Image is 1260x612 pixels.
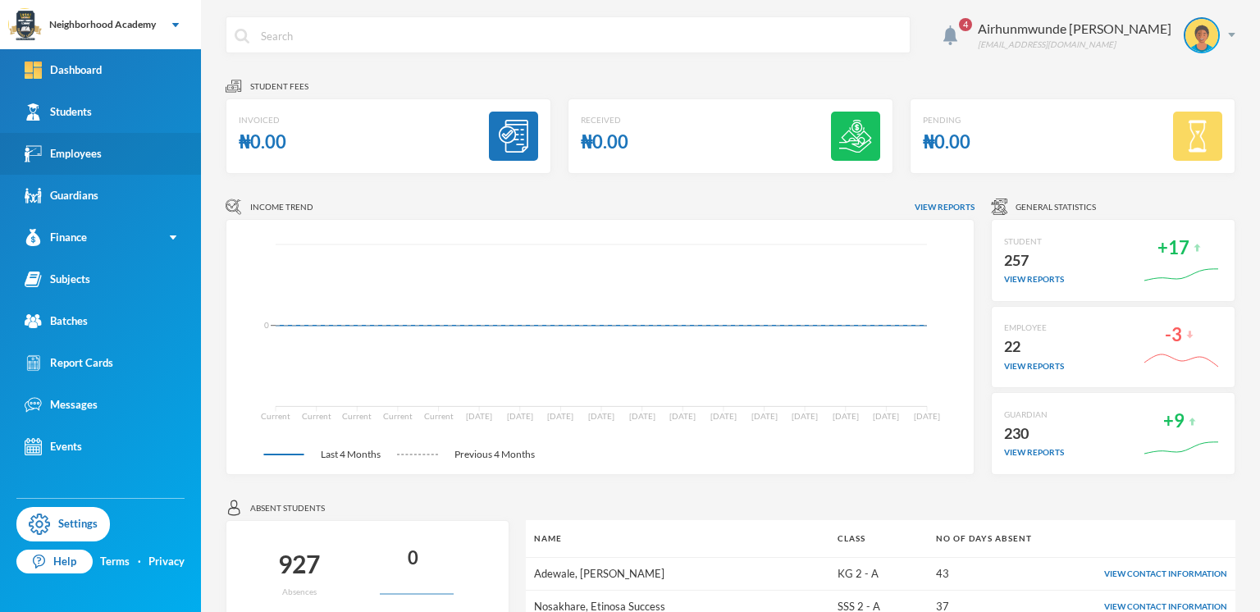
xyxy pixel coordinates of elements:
[547,411,573,421] tspan: [DATE]
[261,411,290,421] tspan: Current
[9,9,42,42] img: logo
[25,62,102,79] div: Dashboard
[25,103,92,121] div: Students
[959,18,972,31] span: 4
[16,507,110,541] a: Settings
[829,520,929,557] th: Class
[923,114,970,126] div: Pending
[282,586,317,598] div: Absences
[250,80,308,93] span: Student fees
[383,411,413,421] tspan: Current
[526,557,829,591] td: Adewale, [PERSON_NAME]
[751,411,778,421] tspan: [DATE]
[25,229,87,246] div: Finance
[1016,201,1096,213] span: General Statistics
[226,98,551,174] a: Invoiced₦0.00
[342,411,372,421] tspan: Current
[438,447,551,462] span: Previous 4 Months
[49,17,156,32] div: Neighborhood Academy
[25,145,102,162] div: Employees
[1074,568,1227,580] div: View Contact Information
[466,411,492,421] tspan: [DATE]
[792,411,818,421] tspan: [DATE]
[710,411,737,421] tspan: [DATE]
[25,354,113,372] div: Report Cards
[239,126,286,158] div: ₦0.00
[1004,409,1064,421] div: GUARDIAN
[978,19,1171,39] div: Airhunmwunde [PERSON_NAME]
[1004,273,1064,285] div: view reports
[915,201,975,213] span: View reports
[923,126,970,158] div: ₦0.00
[25,313,88,330] div: Batches
[235,29,249,43] img: search
[526,520,829,557] th: Name
[278,542,320,586] div: 927
[1004,334,1064,360] div: 22
[16,550,93,574] a: Help
[928,520,1065,557] th: No of days absent
[588,411,614,421] tspan: [DATE]
[1185,19,1218,52] img: STUDENT
[408,542,418,574] div: 0
[250,201,313,213] span: Income Trend
[1004,446,1064,459] div: view reports
[304,447,397,462] span: Last 4 Months
[1163,405,1185,437] div: +9
[1157,232,1189,264] div: +17
[1004,235,1064,248] div: STUDENT
[910,98,1235,174] a: Pending₦0.00
[138,554,141,570] div: ·
[1004,360,1064,372] div: view reports
[873,411,899,421] tspan: [DATE]
[914,411,940,421] tspan: [DATE]
[928,557,1065,591] td: 43
[629,411,655,421] tspan: [DATE]
[250,502,325,514] span: Absent students
[1004,421,1064,447] div: 230
[1165,319,1182,351] div: -3
[302,411,331,421] tspan: Current
[25,396,98,413] div: Messages
[259,17,902,54] input: Search
[829,557,929,591] td: KG 2 - A
[25,271,90,288] div: Subjects
[100,554,130,570] a: Terms
[25,187,98,204] div: Guardians
[424,411,454,421] tspan: Current
[1004,322,1064,334] div: EMPLOYEE
[148,554,185,570] a: Privacy
[239,114,286,126] div: Invoiced
[581,126,628,158] div: ₦0.00
[669,411,696,421] tspan: [DATE]
[833,411,859,421] tspan: [DATE]
[264,320,269,330] tspan: 0
[1004,248,1064,274] div: 257
[507,411,533,421] tspan: [DATE]
[978,39,1171,51] div: [EMAIL_ADDRESS][DOMAIN_NAME]
[581,114,628,126] div: Received
[25,438,82,455] div: Events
